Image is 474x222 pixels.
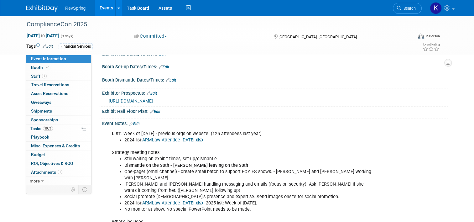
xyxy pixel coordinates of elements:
span: 1 [58,170,62,174]
li: 2024 list: [124,137,377,143]
a: Booth [26,63,91,72]
span: Giveaways [31,100,51,105]
span: Sponsorships [31,117,58,122]
a: Budget [26,151,91,159]
b: LIST [112,131,121,136]
div: Booth Dismantle Dates/Times: [102,75,448,83]
span: Playbook [31,135,49,140]
span: Shipments [31,108,52,114]
a: ROI, Objectives & ROO [26,159,91,168]
a: ARMLaw Attendee [DATE].xlsx [142,200,203,206]
a: Edit [129,122,140,126]
a: more [26,177,91,185]
button: Committed [132,33,169,40]
span: Attachments [31,170,62,175]
a: Edit [166,78,176,82]
a: Tasks100% [26,124,91,133]
a: Search [393,3,422,14]
a: Asset Reservations [26,89,91,98]
li: No monitor at show. No special PowerPoint needs to be made. [124,206,377,213]
i: Booth reservation complete [46,66,49,69]
div: Booth Set-up Dates/Times: [102,62,448,70]
span: ROI, Objectives & ROO [31,161,73,166]
span: Event Information [31,56,66,61]
div: Financial Services [59,43,93,50]
span: 100% [43,126,53,131]
li: Still waiting on exhibit times, set-up/dismantle [124,156,377,162]
div: Event Format [379,33,440,42]
span: [DATE] [DATE] [26,33,59,39]
span: RevSpring [65,6,86,11]
a: Edit [43,44,53,49]
a: Playbook [26,133,91,141]
span: to [40,33,46,38]
a: Event Information [26,55,91,63]
a: Attachments1 [26,168,91,177]
a: Giveaways [26,98,91,107]
img: Format-Inperson.png [418,34,424,39]
td: Toggle Event Tabs [79,185,91,193]
a: Sponsorships [26,116,91,124]
a: ARMLaw Attendee [DATE].xlsx [142,137,203,143]
span: 2 [42,74,47,78]
a: [URL][DOMAIN_NAME] [109,98,153,103]
b: Dismantle on the 30th - [PERSON_NAME] leaving on the 30th [124,163,248,168]
span: Search [401,6,416,11]
td: Personalize Event Tab Strip [68,185,79,193]
a: Edit [150,109,160,114]
span: Asset Reservations [31,91,68,96]
a: Travel Reservations [26,81,91,89]
a: Edit [147,91,157,96]
img: Kelsey Culver [430,2,442,14]
div: Exhibitor Prospectus: [102,88,448,97]
div: ComplianceCon 2025 [24,19,405,30]
li: One-pager (omni channel) - create small batch to support EOY FS shows. - [PERSON_NAME] and [PERSO... [124,169,377,181]
li: [PERSON_NAME] and [PERSON_NAME] handling messaging and emails (focus on security). Ask [PERSON_NA... [124,181,377,194]
span: Budget [31,152,45,157]
a: Shipments [26,107,91,115]
img: ExhibitDay [26,5,58,12]
a: Misc. Expenses & Credits [26,142,91,150]
span: [GEOGRAPHIC_DATA], [GEOGRAPHIC_DATA] [279,34,357,39]
li: Social promote [DEMOGRAPHIC_DATA]'s presence and expertise. Send images onsite for social promotion. [124,194,377,200]
div: Event Rating [423,43,440,46]
div: Exhibit Hall Floor Plan: [102,107,448,115]
span: Staff [31,74,47,79]
a: Edit [159,65,169,69]
div: In-Person [425,34,440,39]
a: Staff2 [26,72,91,81]
span: Travel Reservations [31,82,69,87]
span: Misc. Expenses & Credits [31,143,80,148]
span: Tasks [30,126,53,131]
span: Booth [31,65,50,70]
li: 2024 list: . 2025 list: Week of [DATE]. [124,200,377,206]
div: Event Notes: [102,119,448,127]
td: Tags [26,43,53,50]
span: more [30,178,40,183]
span: (3 days) [60,34,73,38]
